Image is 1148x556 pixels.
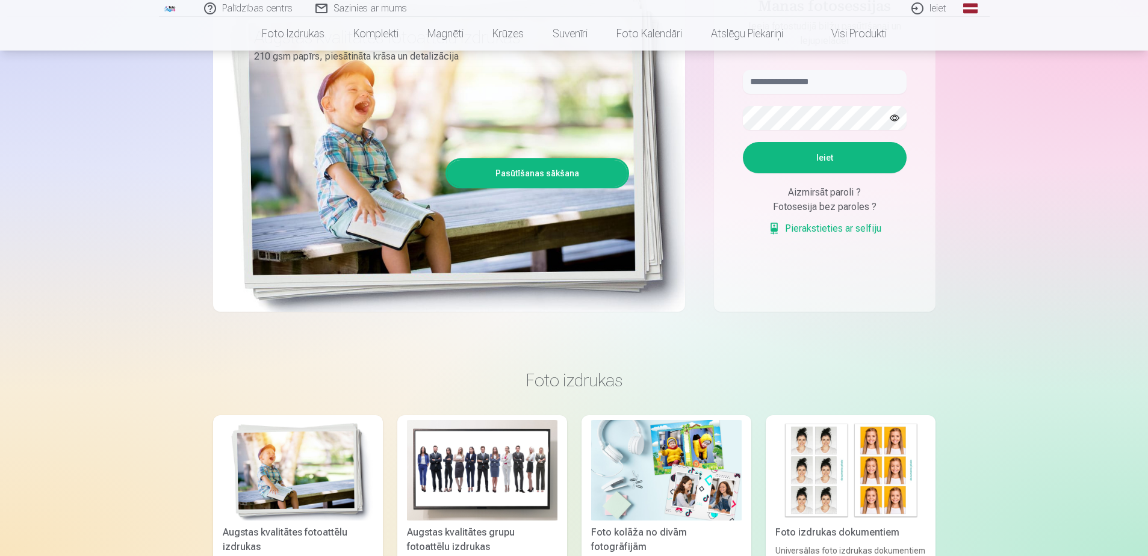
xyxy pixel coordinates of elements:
a: Foto kalendāri [602,17,697,51]
h3: Foto izdrukas [223,369,926,391]
a: Suvenīri [538,17,602,51]
img: /fa1 [164,5,177,12]
div: Augstas kvalitātes fotoattēlu izdrukas [218,525,378,554]
a: Foto izdrukas [247,17,339,51]
div: Augstas kvalitātes grupu fotoattēlu izdrukas [402,525,562,554]
p: 210 gsm papīrs, piesātināta krāsa un detalizācija [254,48,620,65]
a: Komplekti [339,17,413,51]
div: Fotosesija bez paroles ? [743,200,907,214]
a: Pasūtīšanas sākšana [447,160,627,187]
div: Foto izdrukas dokumentiem [771,525,931,540]
a: Visi produkti [798,17,901,51]
img: Augstas kvalitātes fotoattēlu izdrukas [223,420,373,520]
a: Magnēti [413,17,478,51]
img: Foto izdrukas dokumentiem [775,420,926,520]
div: Foto kolāža no divām fotogrāfijām [586,525,746,554]
img: Foto kolāža no divām fotogrāfijām [591,420,742,520]
a: Krūzes [478,17,538,51]
div: Aizmirsāt paroli ? [743,185,907,200]
a: Pierakstieties ar selfiju [768,221,881,236]
img: Augstas kvalitātes grupu fotoattēlu izdrukas [407,420,557,520]
a: Atslēgu piekariņi [697,17,798,51]
button: Ieiet [743,142,907,173]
